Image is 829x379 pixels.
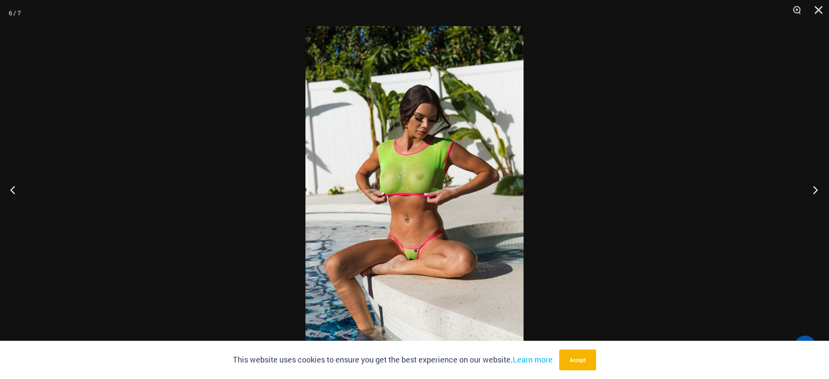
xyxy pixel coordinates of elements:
a: Learn more [513,354,553,365]
p: This website uses cookies to ensure you get the best experience on our website. [233,353,553,366]
img: MMicro Mesh Lime Crush 366 Crop Top 456 Micro 01 [305,26,524,353]
button: Next [796,168,829,211]
button: Accept [559,349,596,370]
div: 6 / 7 [9,7,21,20]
